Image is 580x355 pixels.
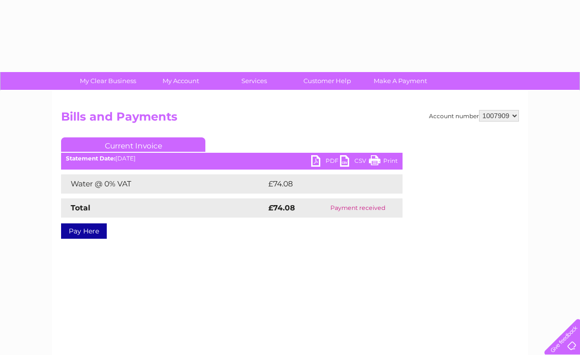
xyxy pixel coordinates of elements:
[266,174,383,194] td: £74.08
[268,203,295,212] strong: £74.08
[429,110,519,122] div: Account number
[369,155,398,169] a: Print
[313,198,403,218] td: Payment received
[61,155,403,162] div: [DATE]
[214,72,294,90] a: Services
[71,203,90,212] strong: Total
[61,137,205,152] a: Current Invoice
[68,72,148,90] a: My Clear Business
[141,72,221,90] a: My Account
[66,155,115,162] b: Statement Date:
[361,72,440,90] a: Make A Payment
[288,72,367,90] a: Customer Help
[340,155,369,169] a: CSV
[61,223,107,239] a: Pay Here
[61,174,266,194] td: Water @ 0% VAT
[61,110,519,128] h2: Bills and Payments
[311,155,340,169] a: PDF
